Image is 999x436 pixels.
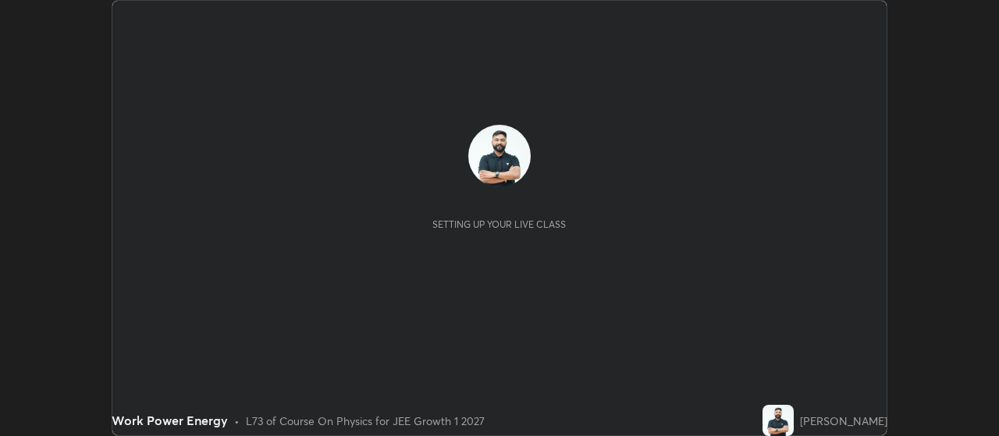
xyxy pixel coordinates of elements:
img: a52c51f543ea4b2fa32221ed82e60da0.jpg [763,405,794,436]
div: [PERSON_NAME] [800,413,887,429]
div: Setting up your live class [432,218,566,230]
div: L73 of Course On Physics for JEE Growth 1 2027 [246,413,485,429]
div: • [234,413,240,429]
img: a52c51f543ea4b2fa32221ed82e60da0.jpg [468,125,531,187]
div: Work Power Energy [112,411,228,430]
